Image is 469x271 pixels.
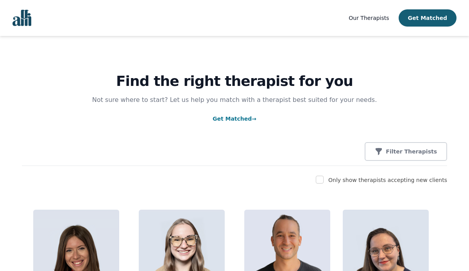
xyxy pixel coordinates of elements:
a: Get Matched [213,116,256,122]
button: Filter Therapists [365,142,447,161]
p: Not sure where to start? Let us help you match with a therapist best suited for your needs. [84,95,385,105]
span: → [252,116,256,122]
span: Our Therapists [349,15,389,21]
h1: Find the right therapist for you [22,73,447,89]
a: Our Therapists [349,13,389,23]
img: alli logo [13,10,31,26]
p: Filter Therapists [386,148,437,155]
label: Only show therapists accepting new clients [328,177,447,183]
button: Get Matched [399,9,456,27]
